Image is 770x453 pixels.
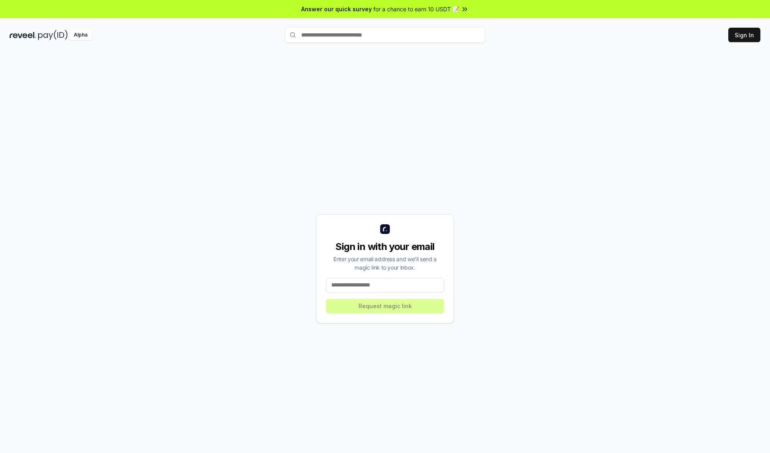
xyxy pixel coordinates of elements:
div: Enter your email address and we’ll send a magic link to your inbox. [326,255,444,272]
img: logo_small [380,224,390,234]
span: for a chance to earn 10 USDT 📝 [373,5,459,13]
img: reveel_dark [10,30,36,40]
div: Alpha [69,30,92,40]
span: Answer our quick survey [301,5,372,13]
img: pay_id [38,30,68,40]
div: Sign in with your email [326,240,444,253]
button: Sign In [728,28,760,42]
